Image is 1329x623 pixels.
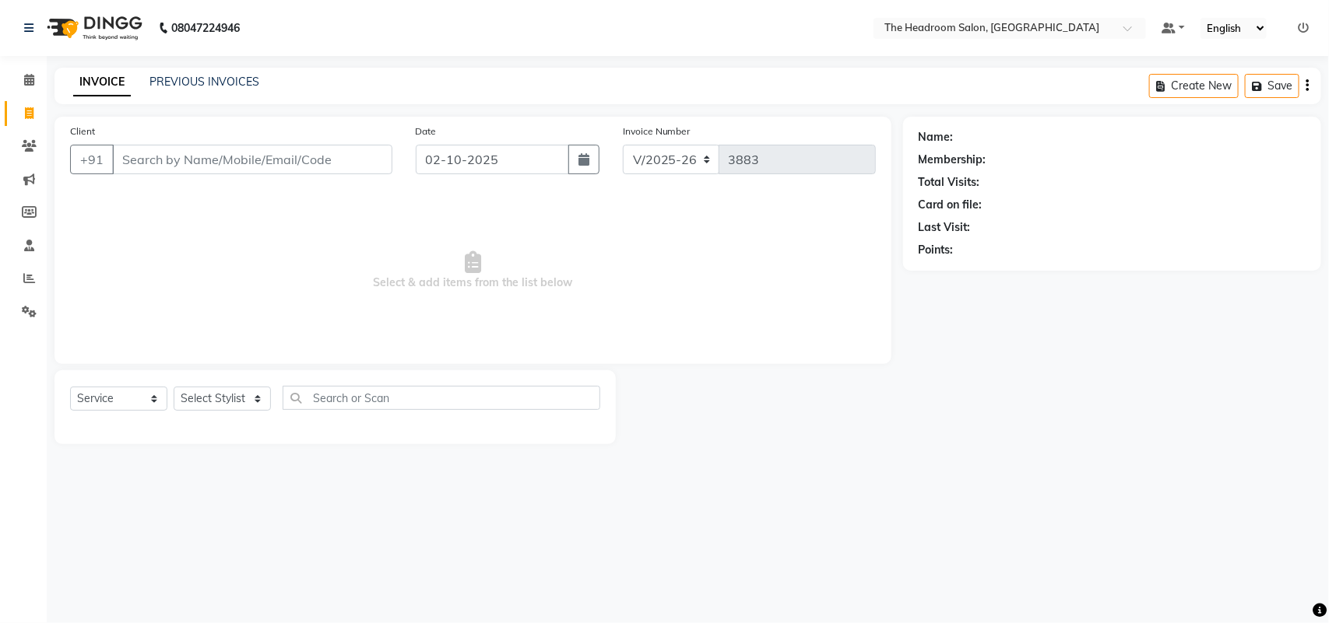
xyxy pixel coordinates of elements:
div: Membership: [919,152,986,168]
div: Points: [919,242,954,258]
button: Save [1245,74,1299,98]
span: Select & add items from the list below [70,193,876,348]
div: Last Visit: [919,219,971,236]
input: Search or Scan [283,386,600,410]
a: INVOICE [73,68,131,96]
a: PREVIOUS INVOICES [149,75,259,89]
input: Search by Name/Mobile/Email/Code [112,145,392,174]
div: Name: [919,129,954,145]
label: Date [416,124,437,138]
button: Create New [1149,74,1239,98]
button: +91 [70,145,114,174]
label: Client [70,124,95,138]
div: Card on file: [919,197,983,213]
div: Total Visits: [919,174,980,191]
b: 08047224946 [171,6,240,50]
img: logo [40,6,146,50]
label: Invoice Number [623,124,691,138]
